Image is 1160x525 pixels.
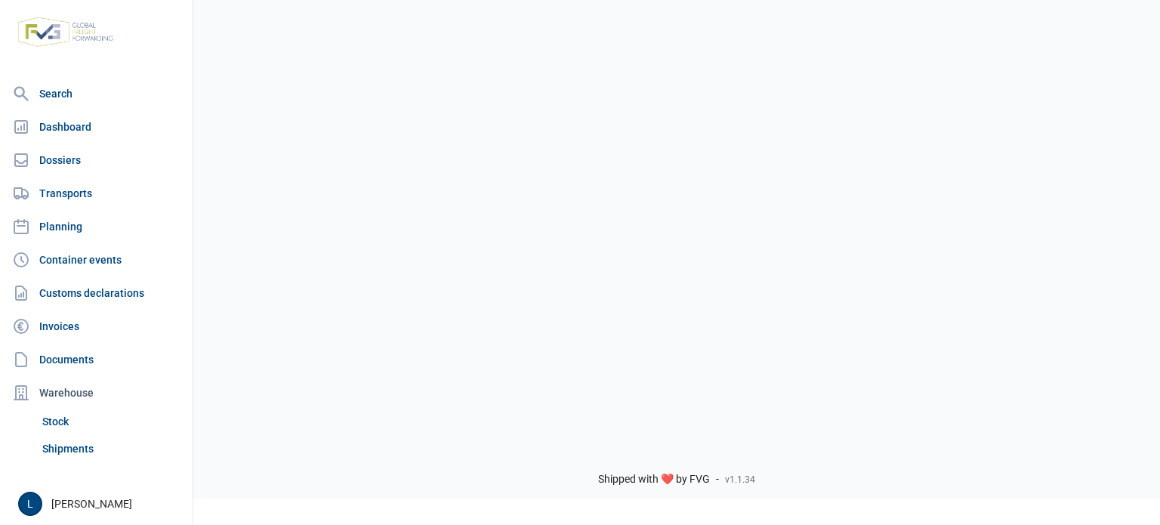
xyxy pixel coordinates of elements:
[6,145,187,175] a: Dossiers
[12,11,119,53] img: FVG - Global freight forwarding
[18,492,184,516] div: [PERSON_NAME]
[6,79,187,109] a: Search
[36,408,187,435] a: Stock
[36,435,187,462] a: Shipments
[6,278,187,308] a: Customs declarations
[6,178,187,208] a: Transports
[716,473,719,486] span: -
[6,344,187,375] a: Documents
[18,492,42,516] button: L
[6,378,187,408] div: Warehouse
[6,245,187,275] a: Container events
[598,473,710,486] span: Shipped with ❤️ by FVG
[6,212,187,242] a: Planning
[6,311,187,341] a: Invoices
[725,474,755,486] span: v1.1.34
[6,112,187,142] a: Dashboard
